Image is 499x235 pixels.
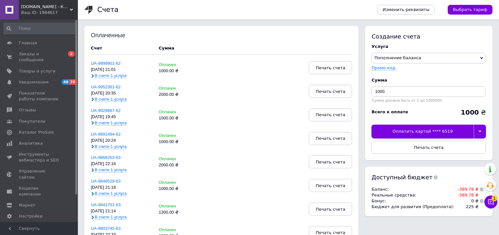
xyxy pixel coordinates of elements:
span: Покупатели [19,118,45,124]
button: Печать счета [309,203,352,216]
td: Бонус : [371,198,454,204]
a: UA-9999901-62 [91,61,121,66]
a: UA-9868253-63 [91,155,121,160]
div: Оплачен [159,133,201,138]
span: Доступный бюджет [371,173,432,181]
span: В счете 1 услуга [95,167,127,173]
span: Управление сайтом [19,168,60,180]
span: Пополнение баланса [374,55,421,60]
span: Каталог ProSale [19,129,54,135]
span: Печать счета [316,160,345,164]
div: Сумма должна быть от 1 до 1000000 [371,98,486,103]
span: Заказы и сообщения [19,51,60,63]
span: Показатели работы компании [19,90,60,102]
input: Поиск [3,23,77,34]
div: [DATE] 21:18 [91,185,152,190]
button: Печать счета [309,155,352,168]
span: Печать счета [316,183,345,188]
div: [DATE] 20:24 [91,138,152,143]
div: [DATE] 19:45 [91,115,152,119]
td: 0 ₴ [454,198,479,204]
td: 225 ₴ [454,204,479,210]
span: Изменить реквизиты [383,7,430,13]
td: Баланс : [371,186,454,192]
span: Настройки [19,213,43,219]
td: Реальные средства : [371,192,454,198]
div: Сумма [159,45,174,51]
span: Печать счета [316,136,345,141]
div: 2000.00 ₴ [159,163,201,168]
div: Ваш ID: 1984617 [21,10,78,16]
span: В счете 1 услуга [95,97,127,102]
td: Бюджет для развития (Предоплата) : [371,204,454,210]
label: Промо-код [371,65,395,70]
div: Создание счета [371,32,486,40]
div: ₴ [461,109,486,116]
button: Печать счета [309,108,352,121]
button: Печать счета [309,85,352,98]
button: Печать счета [309,61,352,74]
div: [DATE] 20:35 [91,91,152,96]
span: 78 [69,79,77,85]
div: Оплачен [159,204,201,209]
td: -389.78 ₴ [454,186,479,192]
a: UA-9841751-63 [91,202,121,207]
div: Сумма [371,77,486,83]
a: Изменить реквизиты [378,5,435,15]
div: Оплачен [159,157,201,162]
span: 48 [62,79,69,85]
span: В счете 1 услуга [95,73,127,78]
button: Печать счета [371,141,486,154]
span: Аналитика [19,140,43,146]
b: 1000 [461,108,479,116]
a: Выбрать тариф [448,5,493,15]
span: В счете 1 услуга [95,120,127,126]
span: В счете 1 услуга [95,144,127,149]
button: Печать счета [309,179,352,192]
div: 2000.00 ₴ [159,92,201,97]
div: [DATE] 21:01 [91,67,152,72]
span: Печать счета [316,112,345,117]
a: UA-9929867-62 [91,108,121,113]
a: UA-9848529-63 [91,179,121,184]
span: Печать счета [414,145,444,150]
span: Инструменты вебмастера и SEO [19,151,60,163]
button: Чат с покупателем1 [484,196,497,208]
span: 2 [68,51,75,57]
h1: Счета [97,6,118,14]
div: Оплачен [159,228,201,232]
div: Оплачен [159,62,201,67]
span: Печать счета [316,89,345,94]
input: Введите сумму [371,86,486,97]
span: Выбрать тариф [453,7,487,13]
div: 1000.00 ₴ [159,140,201,144]
div: Счет [91,45,152,51]
td: -389.78 ₴ [454,192,479,198]
span: Уведомления [19,79,48,85]
span: Отзывы [19,107,36,113]
span: Товары и услуги [19,68,55,74]
span: Главная [19,40,37,46]
span: Кошелек компании [19,185,60,197]
div: Услуга [371,44,486,50]
a: UA-9952361-62 [91,84,121,89]
div: 1300.00 ₴ [159,210,201,215]
div: Оплачен [159,110,201,115]
button: Печать счета [309,132,352,145]
span: Маркет [19,202,35,208]
span: kartiny.com.ua - Картины по номерам от производителя [21,4,70,10]
div: 1000.00 ₴ [159,69,201,73]
div: 1000.00 ₴ [159,116,201,121]
a: UA-9803745-63 [91,226,121,231]
div: 1000.00 ₴ [159,186,201,191]
div: Оплаченные [91,32,133,39]
div: [DATE] 22:16 [91,162,152,166]
span: Печать счета [316,207,345,212]
span: В счете 1 услуга [95,191,127,196]
span: 1 [492,196,497,201]
span: Печать счета [316,230,345,235]
div: Оплачен [159,86,201,91]
div: Оплачен [159,180,201,185]
a: UA-9891494-62 [91,132,121,137]
div: Всего к оплате [371,109,408,115]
